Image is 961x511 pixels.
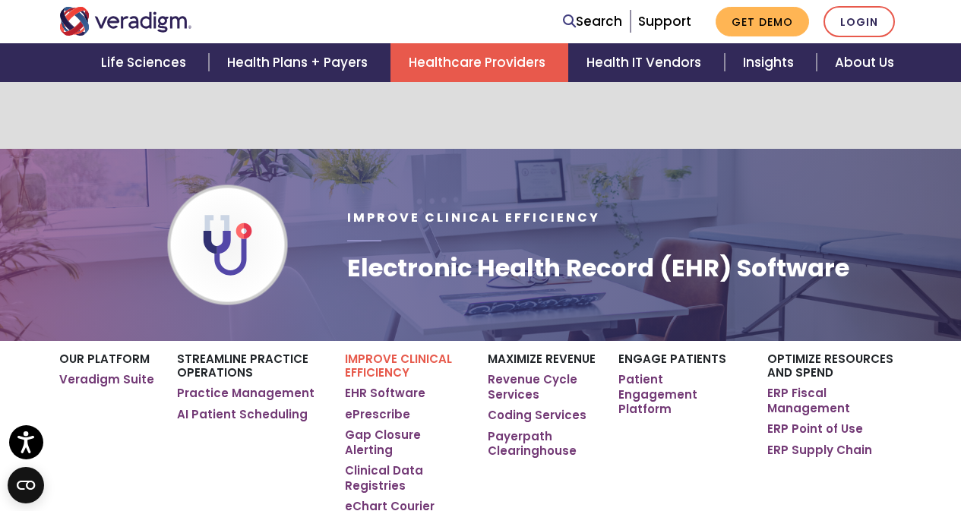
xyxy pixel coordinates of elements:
a: Payerpath Clearinghouse [488,429,596,459]
a: Login [823,6,895,37]
a: Health IT Vendors [568,43,724,82]
a: ePrescribe [345,407,410,422]
a: Patient Engagement Platform [618,372,744,417]
a: ERP Fiscal Management [767,386,902,415]
a: Coding Services [488,408,586,423]
a: AI Patient Scheduling [177,407,308,422]
a: Support [638,12,691,30]
a: Healthcare Providers [390,43,568,82]
h1: Electronic Health Record (EHR) Software [347,254,849,282]
a: Insights [725,43,817,82]
a: Gap Closure Alerting [345,427,466,457]
a: Health Plans + Payers [209,43,390,82]
img: Veradigm logo [59,7,192,36]
a: Search [563,11,622,32]
a: Practice Management [177,386,315,401]
a: ERP Point of Use [767,421,863,437]
button: Open CMP widget [8,467,44,503]
a: Get Demo [716,7,809,36]
span: Improve Clinical Efficiency [347,209,600,226]
a: Life Sciences [83,43,209,82]
a: Clinical Data Registries [345,463,466,493]
a: About Us [817,43,912,82]
a: Veradigm Suite [59,372,154,387]
a: EHR Software [345,386,425,401]
a: Revenue Cycle Services [488,372,596,402]
a: ERP Supply Chain [767,443,872,458]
